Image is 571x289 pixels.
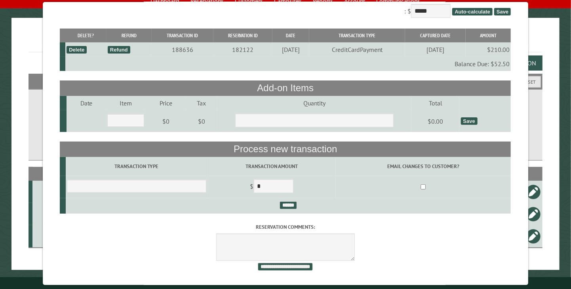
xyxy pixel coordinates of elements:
[146,110,186,132] td: $0
[272,29,309,42] th: Date
[405,29,466,42] th: Captured Date
[60,80,511,96] th: Add-on Items
[36,232,77,240] div: C-28
[65,29,107,42] th: Delete?
[461,117,478,125] div: Save
[67,163,206,170] label: Transaction Type
[207,176,336,198] td: $
[518,76,541,88] button: Reset
[241,280,330,285] small: © Campground Commander LLC. All rights reserved.
[60,142,511,157] th: Process new transaction
[29,74,542,89] h2: Filters
[106,96,146,110] td: Item
[152,42,213,57] td: 188636
[152,29,213,42] th: Transaction ID
[217,96,411,110] td: Quantity
[453,8,493,15] span: Auto-calculate
[146,96,186,110] td: Price
[108,46,130,54] div: Refund
[60,223,511,231] label: Reservation comments:
[65,57,511,71] td: Balance Due: $52.50
[494,8,511,15] span: Save
[32,167,79,181] th: Site
[309,42,405,57] td: CreditCardPayment
[209,163,335,170] label: Transaction Amount
[67,96,106,110] td: Date
[186,96,217,110] td: Tax
[213,29,272,42] th: Reservation ID
[272,42,309,57] td: [DATE]
[36,210,77,218] div: D-21
[107,29,152,42] th: Refund
[186,110,217,132] td: $0
[67,46,87,54] div: Delete
[337,163,510,170] label: Email changes to customer?
[412,96,460,110] td: Total
[213,42,272,57] td: 182122
[412,110,460,132] td: $0.00
[405,42,466,57] td: [DATE]
[466,42,511,57] td: $210.00
[29,31,542,52] h1: Reservations
[309,29,405,42] th: Transaction Type
[36,188,77,196] div: C-20
[466,29,511,42] th: Amount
